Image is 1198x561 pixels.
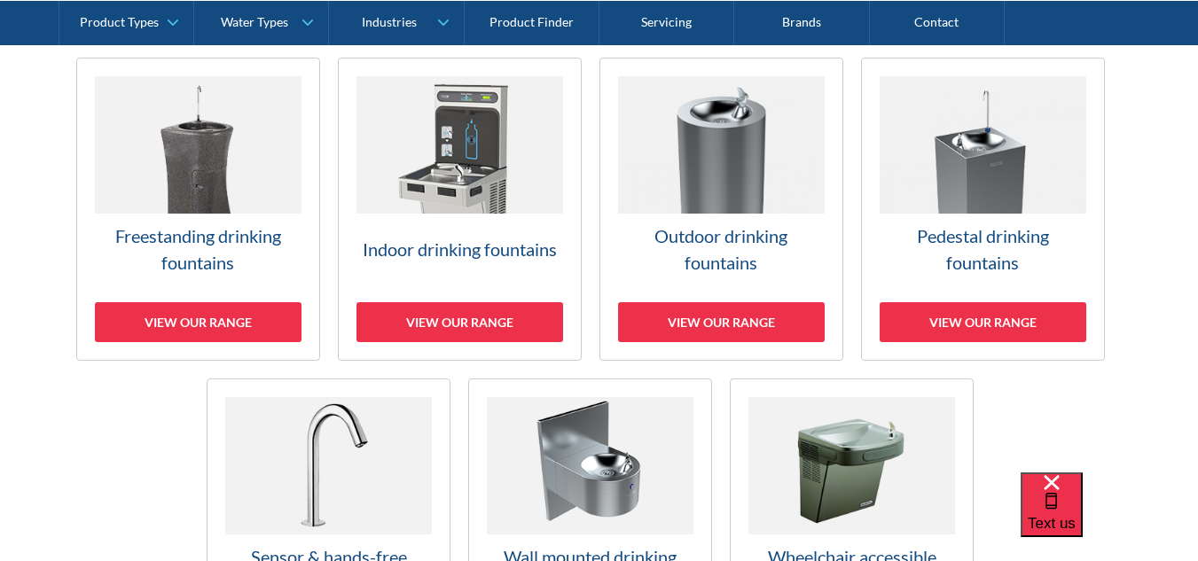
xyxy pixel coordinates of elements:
[599,58,843,361] a: Outdoor drinking fountainsView our range
[221,14,288,29] div: Water Types
[880,222,1086,276] h3: Pedestal drinking fountains
[356,302,563,342] div: View our range
[95,302,301,342] div: View our range
[362,14,417,29] div: Industries
[880,302,1086,342] div: View our range
[618,302,825,342] div: View our range
[338,58,582,361] a: Indoor drinking fountainsView our range
[1021,472,1198,561] iframe: podium webchat widget bubble
[80,14,159,29] div: Product Types
[76,58,320,361] a: Freestanding drinking fountainsView our range
[618,222,825,276] h3: Outdoor drinking fountains
[356,236,563,262] h3: Indoor drinking fountains
[861,58,1105,361] a: Pedestal drinking fountainsView our range
[95,222,301,276] h3: Freestanding drinking fountains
